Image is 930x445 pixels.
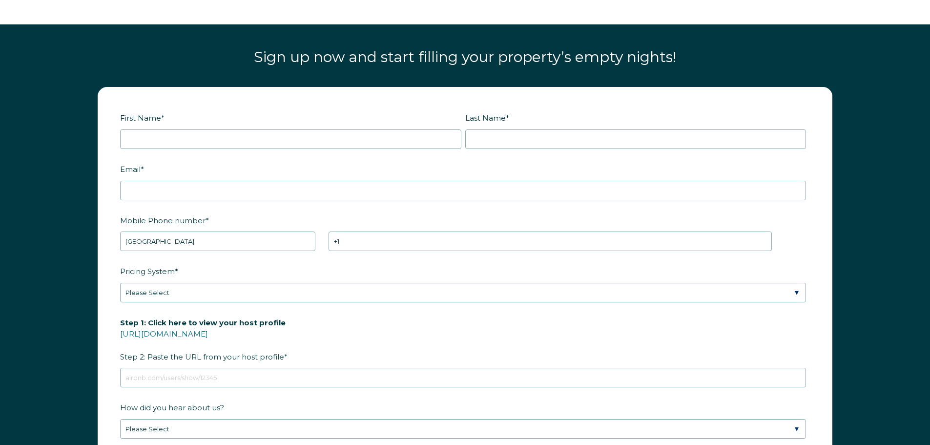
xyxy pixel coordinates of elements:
span: Email [120,162,141,177]
span: Last Name [465,110,506,126]
span: Sign up now and start filling your property’s empty nights! [254,48,676,66]
span: Step 2: Paste the URL from your host profile [120,315,286,364]
span: Step 1: Click here to view your host profile [120,315,286,330]
span: Mobile Phone number [120,213,206,228]
a: [URL][DOMAIN_NAME] [120,329,208,339]
span: First Name [120,110,161,126]
span: How did you hear about us? [120,400,224,415]
span: Pricing System [120,264,175,279]
input: airbnb.com/users/show/12345 [120,368,806,387]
